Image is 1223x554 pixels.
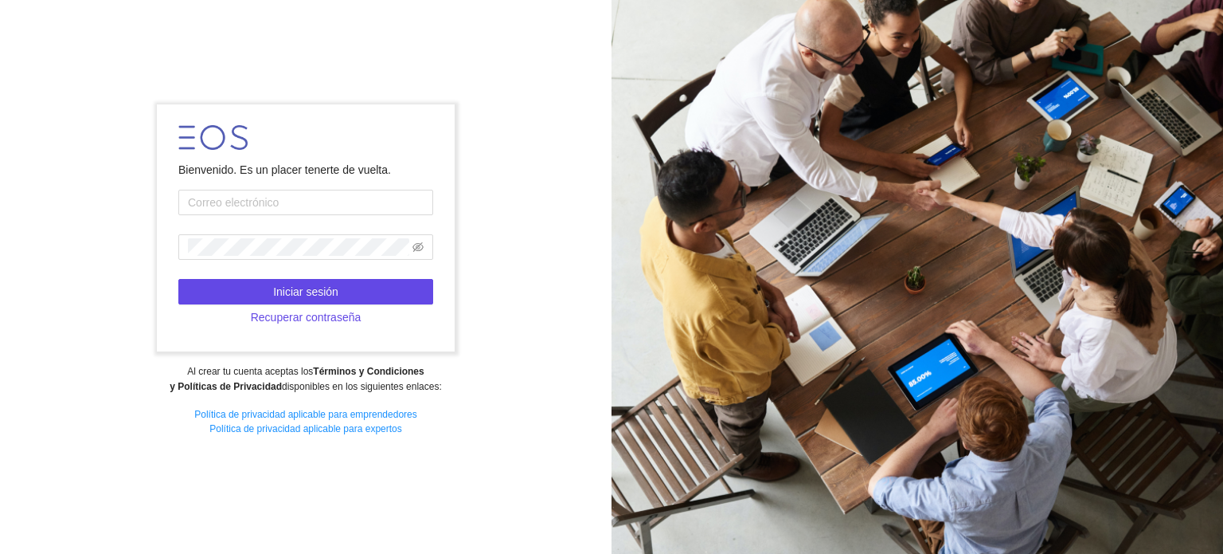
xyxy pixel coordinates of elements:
input: Correo electrónico [178,190,433,215]
button: Iniciar sesión [178,279,433,305]
div: Al crear tu cuenta aceptas los disponibles en los siguientes enlaces: [10,364,600,395]
span: eye-invisible [412,242,424,253]
span: Iniciar sesión [273,283,338,301]
a: Recuperar contraseña [178,311,433,324]
div: Bienvenido. Es un placer tenerte de vuelta. [178,161,433,179]
img: LOGO [178,125,248,150]
strong: Términos y Condiciones y Políticas de Privacidad [170,366,424,392]
button: Recuperar contraseña [178,305,433,330]
a: Política de privacidad aplicable para expertos [209,423,401,434]
a: Política de privacidad aplicable para emprendedores [194,409,417,420]
span: Recuperar contraseña [251,308,361,326]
